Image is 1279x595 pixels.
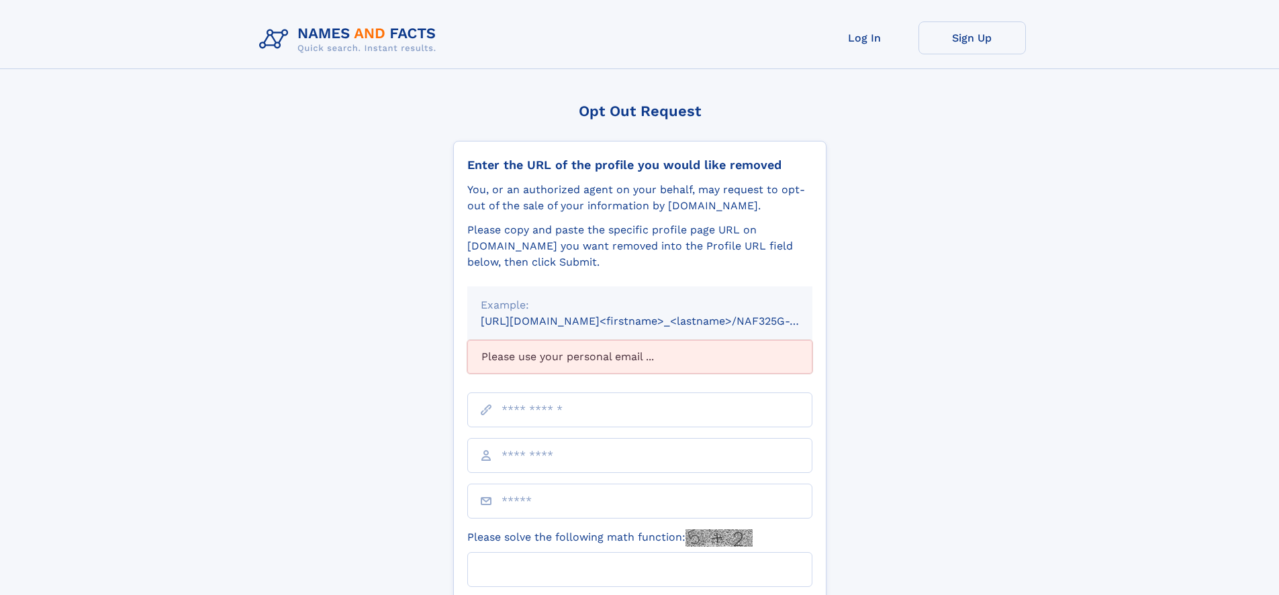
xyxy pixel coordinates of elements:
div: Example: [481,297,799,313]
label: Please solve the following math function: [467,529,753,547]
div: You, or an authorized agent on your behalf, may request to opt-out of the sale of your informatio... [467,182,812,214]
img: Logo Names and Facts [254,21,447,58]
div: Opt Out Request [453,103,826,119]
a: Sign Up [918,21,1026,54]
div: Enter the URL of the profile you would like removed [467,158,812,172]
small: [URL][DOMAIN_NAME]<firstname>_<lastname>/NAF325G-xxxxxxxx [481,315,838,327]
div: Please use your personal email ... [467,340,812,374]
div: Please copy and paste the specific profile page URL on [DOMAIN_NAME] you want removed into the Pr... [467,222,812,270]
a: Log In [811,21,918,54]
